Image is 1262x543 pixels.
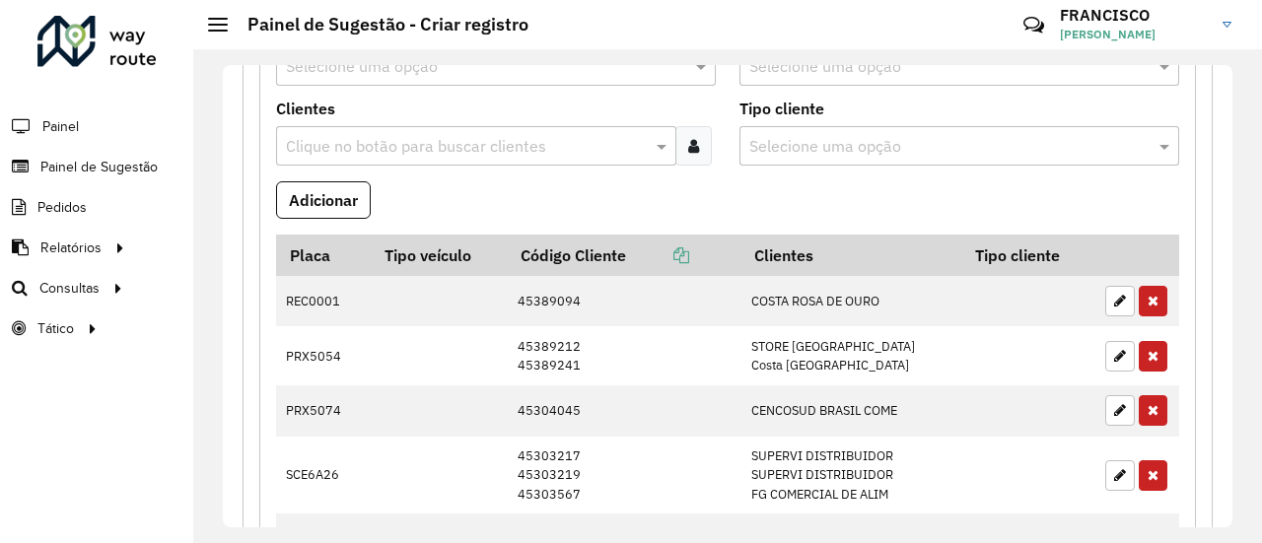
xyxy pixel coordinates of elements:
span: [PERSON_NAME] [1060,26,1208,43]
th: Código Cliente [507,235,740,276]
td: STORE [GEOGRAPHIC_DATA] Costa [GEOGRAPHIC_DATA] [740,326,961,384]
th: Tipo cliente [961,235,1095,276]
td: COSTA ROSA DE OURO [740,276,961,327]
h3: FRANCISCO [1060,6,1208,25]
span: Tático [37,318,74,339]
button: Adicionar [276,181,371,219]
td: CENCOSUD BRASIL COME [740,385,961,437]
label: Tipo cliente [739,97,824,120]
a: Copiar [626,245,689,265]
td: 45389094 [507,276,740,327]
td: 45303217 45303219 45303567 [507,437,740,514]
td: SCE6A26 [276,437,371,514]
th: Clientes [740,235,961,276]
td: 45304045 [507,385,740,437]
td: SUPERVI DISTRIBUIDOR SUPERVI DISTRIBUIDOR FG COMERCIAL DE ALIM [740,437,961,514]
th: Placa [276,235,371,276]
td: PRX5074 [276,385,371,437]
span: Consultas [39,278,100,299]
label: Clientes [276,97,335,120]
th: Tipo veículo [371,235,507,276]
span: Relatórios [40,238,102,258]
span: Painel de Sugestão [40,157,158,177]
a: Contato Rápido [1013,4,1055,46]
td: PRX5054 [276,326,371,384]
span: Pedidos [37,197,87,218]
td: 45389212 45389241 [507,326,740,384]
span: Painel [42,116,79,137]
h2: Painel de Sugestão - Criar registro [228,14,528,35]
td: REC0001 [276,276,371,327]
